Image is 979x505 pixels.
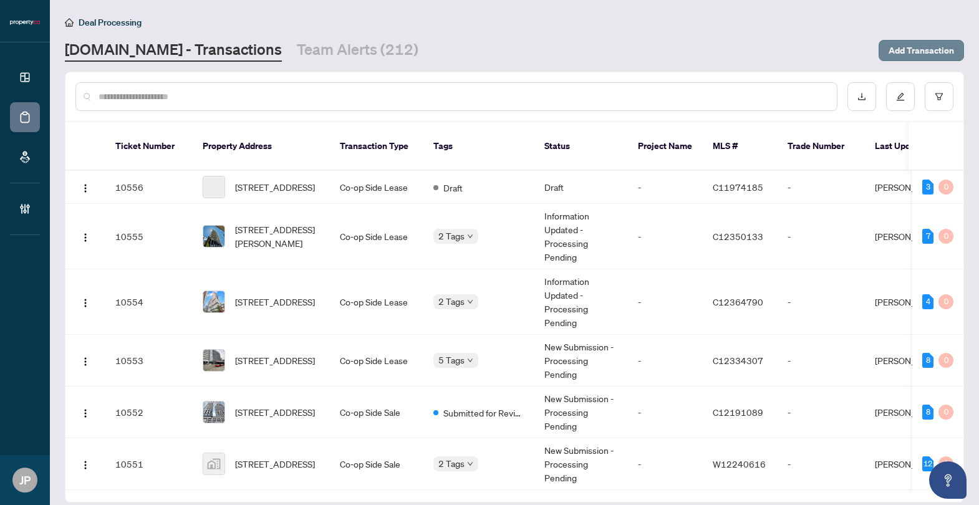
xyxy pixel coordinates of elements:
[203,226,224,247] img: thumbnail-img
[847,82,876,111] button: download
[330,269,423,335] td: Co-op Side Lease
[438,294,465,309] span: 2 Tags
[889,41,954,60] span: Add Transaction
[534,269,628,335] td: Information Updated - Processing Pending
[330,171,423,204] td: Co-op Side Lease
[534,387,628,438] td: New Submission - Processing Pending
[235,180,315,194] span: [STREET_ADDRESS]
[922,294,933,309] div: 4
[922,405,933,420] div: 8
[65,18,74,27] span: home
[922,180,933,195] div: 3
[203,402,224,423] img: thumbnail-img
[105,438,193,490] td: 10551
[534,204,628,269] td: Information Updated - Processing Pending
[925,82,953,111] button: filter
[778,335,865,387] td: -
[628,171,703,204] td: -
[467,357,473,363] span: down
[628,335,703,387] td: -
[75,402,95,422] button: Logo
[778,387,865,438] td: -
[203,350,224,371] img: thumbnail-img
[935,92,943,101] span: filter
[193,122,330,171] th: Property Address
[778,171,865,204] td: -
[65,39,282,62] a: [DOMAIN_NAME] - Transactions
[443,181,463,195] span: Draft
[929,461,967,499] button: Open asap
[778,269,865,335] td: -
[922,353,933,368] div: 8
[713,406,763,418] span: C12191089
[778,122,865,171] th: Trade Number
[713,296,763,307] span: C12364790
[628,387,703,438] td: -
[467,461,473,467] span: down
[330,122,423,171] th: Transaction Type
[938,456,953,471] div: 0
[713,355,763,366] span: C12334307
[865,204,958,269] td: [PERSON_NAME]
[438,353,465,367] span: 5 Tags
[865,438,958,490] td: [PERSON_NAME]
[203,453,224,474] img: thumbnail-img
[713,231,763,242] span: C12350133
[105,171,193,204] td: 10556
[938,405,953,420] div: 0
[778,438,865,490] td: -
[105,122,193,171] th: Ticket Number
[80,233,90,243] img: Logo
[235,457,315,471] span: [STREET_ADDRESS]
[534,122,628,171] th: Status
[628,438,703,490] td: -
[235,295,315,309] span: [STREET_ADDRESS]
[80,408,90,418] img: Logo
[438,456,465,471] span: 2 Tags
[105,269,193,335] td: 10554
[105,335,193,387] td: 10553
[80,183,90,193] img: Logo
[297,39,418,62] a: Team Alerts (212)
[75,292,95,312] button: Logo
[628,204,703,269] td: -
[330,335,423,387] td: Co-op Side Lease
[865,387,958,438] td: [PERSON_NAME]
[922,229,933,244] div: 7
[79,17,142,28] span: Deal Processing
[75,454,95,474] button: Logo
[75,177,95,197] button: Logo
[75,226,95,246] button: Logo
[879,40,964,61] button: Add Transaction
[865,122,958,171] th: Last Updated By
[713,458,766,469] span: W12240616
[330,387,423,438] td: Co-op Side Sale
[10,19,40,26] img: logo
[534,171,628,204] td: Draft
[896,92,905,101] span: edit
[857,92,866,101] span: download
[938,353,953,368] div: 0
[703,122,778,171] th: MLS #
[423,122,534,171] th: Tags
[80,357,90,367] img: Logo
[105,387,193,438] td: 10552
[438,229,465,243] span: 2 Tags
[865,171,958,204] td: [PERSON_NAME]
[865,269,958,335] td: [PERSON_NAME]
[235,353,315,367] span: [STREET_ADDRESS]
[443,406,524,420] span: Submitted for Review
[938,294,953,309] div: 0
[330,438,423,490] td: Co-op Side Sale
[922,456,933,471] div: 12
[628,122,703,171] th: Project Name
[19,471,31,489] span: JP
[80,460,90,470] img: Logo
[886,82,915,111] button: edit
[105,204,193,269] td: 10555
[75,350,95,370] button: Logo
[467,233,473,239] span: down
[203,291,224,312] img: thumbnail-img
[235,223,320,250] span: [STREET_ADDRESS][PERSON_NAME]
[534,438,628,490] td: New Submission - Processing Pending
